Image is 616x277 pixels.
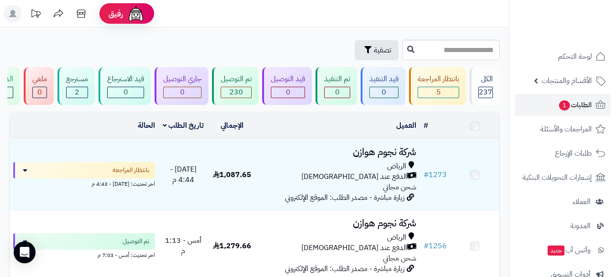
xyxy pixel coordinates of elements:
[436,87,441,98] span: 5
[221,87,251,98] div: 230
[260,147,416,157] h3: شركة نجوم هوازن
[109,8,123,19] span: رفيق
[424,240,447,251] a: #1256
[540,123,592,136] span: المراجعات والأسئلة
[335,87,340,98] span: 0
[542,74,592,87] span: الأقسام والمنتجات
[180,87,185,98] span: 0
[515,94,611,116] a: الطلبات1
[138,120,155,131] a: الحالة
[515,215,611,237] a: المدونة
[285,263,404,274] span: زيارة مباشرة - مصدر الطلب: الموقع الإلكتروني
[13,250,155,259] div: اخر تحديث: أمس - 7:03 م
[418,87,459,98] div: 5
[547,244,590,256] span: وآتس آب
[424,240,429,251] span: #
[260,218,416,229] h3: شركة نجوم هوازن
[213,169,251,180] span: 1,087.65
[523,171,592,184] span: إشعارات التحويلات البنكية
[573,195,590,208] span: العملاء
[163,74,202,84] div: جاري التوصيل
[325,87,350,98] div: 0
[221,120,243,131] a: الإجمالي
[559,100,570,110] span: 1
[558,99,592,111] span: الطلبات
[468,67,502,105] a: الكل237
[13,178,155,188] div: اخر تحديث: [DATE] - 4:43 م
[170,164,197,185] span: [DATE] - 4:44 م
[479,87,492,98] span: 237
[370,87,398,98] div: 0
[515,142,611,164] a: طلبات الإرجاع
[221,74,252,84] div: تم التوصيل
[324,74,350,84] div: تم التنفيذ
[424,169,429,180] span: #
[301,243,407,253] span: الدفع عند [DEMOGRAPHIC_DATA]
[515,118,611,140] a: المراجعات والأسئلة
[66,74,88,84] div: مسترجع
[24,5,47,25] a: تحديثات المنصة
[418,74,459,84] div: بانتظار المراجعة
[548,246,564,256] span: جديد
[32,74,47,84] div: ملغي
[107,74,144,84] div: قيد الاسترجاع
[374,45,391,56] span: تصفية
[369,74,399,84] div: قيد التنفيذ
[108,87,144,98] div: 0
[124,87,128,98] span: 0
[213,240,251,251] span: 1,279.66
[478,74,493,84] div: الكل
[424,169,447,180] a: #1273
[285,192,404,203] span: زيارة مباشرة - مصدر الطلب: الموقع الإلكتروني
[359,67,407,105] a: قيد التنفيذ 0
[56,67,97,105] a: مسترجع 2
[570,220,590,232] span: المدونة
[554,26,607,45] img: logo-2.png
[387,161,406,172] span: الرياض
[555,147,592,160] span: طلبات الإرجاع
[153,67,210,105] a: جاري التوصيل 0
[22,67,56,105] a: ملغي 0
[396,120,416,131] a: العميل
[97,67,153,105] a: قيد الاسترجاع 0
[271,74,305,84] div: قيد التوصيل
[271,87,305,98] div: 0
[127,5,145,23] img: ai-face.png
[558,50,592,63] span: لوحة التحكم
[424,120,428,131] a: #
[67,87,88,98] div: 2
[314,67,359,105] a: تم التنفيذ 0
[164,87,201,98] div: 0
[210,67,260,105] a: تم التوصيل 230
[286,87,290,98] span: 0
[163,120,204,131] a: تاريخ الطلب
[14,241,36,263] div: Open Intercom Messenger
[165,235,202,256] span: أمس - 1:13 م
[37,87,42,98] span: 0
[515,191,611,213] a: العملاء
[515,167,611,188] a: إشعارات التحويلات البنكية
[33,87,47,98] div: 0
[113,166,150,175] span: بانتظار المراجعة
[229,87,243,98] span: 230
[515,239,611,261] a: وآتس آبجديد
[407,67,468,105] a: بانتظار المراجعة 5
[383,253,416,264] span: شحن مجاني
[355,40,399,60] button: تصفية
[387,232,406,243] span: الرياض
[301,172,407,182] span: الدفع عند [DEMOGRAPHIC_DATA]
[260,67,314,105] a: قيد التوصيل 0
[75,87,79,98] span: 2
[123,237,150,246] span: تم التوصيل
[383,182,416,193] span: شحن مجاني
[515,46,611,68] a: لوحة التحكم
[382,87,386,98] span: 0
